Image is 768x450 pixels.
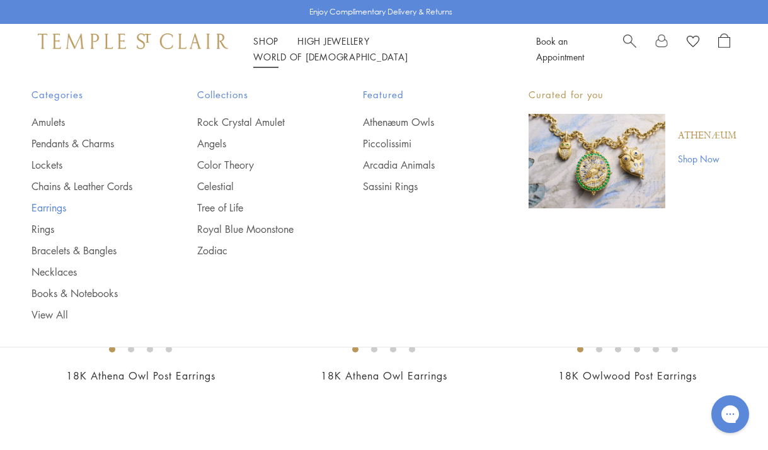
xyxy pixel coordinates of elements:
[197,137,312,150] a: Angels
[32,222,147,236] a: Rings
[687,33,699,52] a: View Wishlist
[623,33,636,65] a: Search
[363,158,478,172] a: Arcadia Animals
[32,158,147,172] a: Lockets
[536,35,584,63] a: Book an Appointment
[363,137,478,150] a: Piccolissimi
[718,33,730,65] a: Open Shopping Bag
[705,391,755,437] iframe: Gorgias live chat messenger
[253,35,278,47] a: ShopShop
[678,129,736,143] a: Athenæum
[32,179,147,193] a: Chains & Leather Cords
[32,115,147,129] a: Amulets
[253,50,408,63] a: World of [DEMOGRAPHIC_DATA]World of [DEMOGRAPHIC_DATA]
[197,115,312,129] a: Rock Crystal Amulet
[309,6,452,18] p: Enjoy Complimentary Delivery & Returns
[321,369,447,383] a: 18K Athena Owl Earrings
[529,87,736,103] p: Curated for you
[32,87,147,103] span: Categories
[558,369,697,383] a: 18K Owlwood Post Earrings
[32,244,147,257] a: Bracelets & Bangles
[197,222,312,236] a: Royal Blue Moonstone
[197,201,312,215] a: Tree of Life
[32,308,147,322] a: View All
[197,87,312,103] span: Collections
[32,286,147,300] a: Books & Notebooks
[197,179,312,193] a: Celestial
[297,35,370,47] a: High JewelleryHigh Jewellery
[253,33,508,65] nav: Main navigation
[32,265,147,279] a: Necklaces
[197,244,312,257] a: Zodiac
[363,87,478,103] span: Featured
[197,158,312,172] a: Color Theory
[32,137,147,150] a: Pendants & Charms
[363,115,478,129] a: Athenæum Owls
[38,33,228,48] img: Temple St. Clair
[678,152,736,166] a: Shop Now
[32,201,147,215] a: Earrings
[66,369,215,383] a: 18K Athena Owl Post Earrings
[363,179,478,193] a: Sassini Rings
